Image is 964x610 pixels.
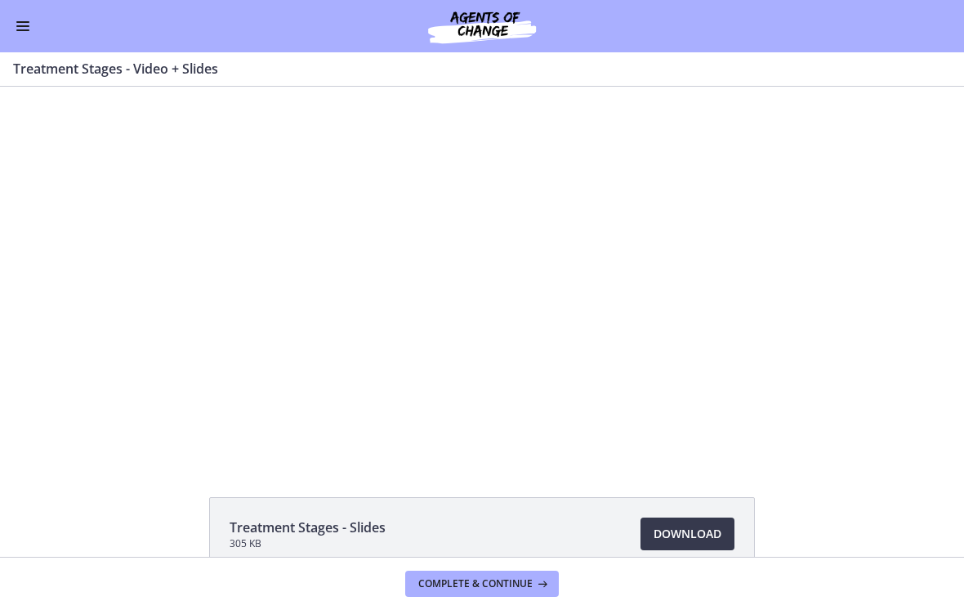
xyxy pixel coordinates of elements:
span: Treatment Stages - Slides [230,518,386,537]
a: Download [640,518,734,550]
span: 305 KB [230,537,386,550]
img: Agents of Change [384,7,580,46]
span: Complete & continue [418,577,533,590]
span: Download [654,524,721,544]
button: Complete & continue [405,571,559,597]
h3: Treatment Stages - Video + Slides [13,59,931,78]
button: Enable menu [13,16,33,36]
